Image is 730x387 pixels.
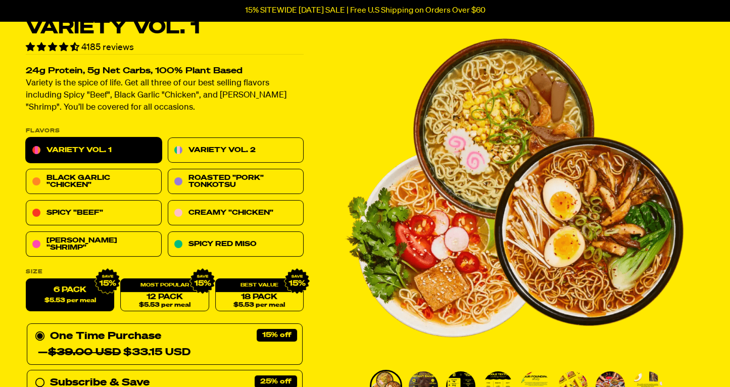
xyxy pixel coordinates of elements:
[94,268,121,295] img: IMG_9632.png
[81,43,134,52] span: 4185 reviews
[35,328,295,361] div: One Time Purchase
[26,128,304,134] p: Flavors
[215,279,303,312] a: 18 Pack$5.53 per meal
[168,138,304,163] a: Variety Vol. 2
[26,78,304,114] p: Variety is the spice of life. Get all three of our best selling flavors including Spicy "Beef", B...
[345,18,684,358] li: 1 of 8
[283,268,310,295] img: IMG_9632.png
[168,169,304,195] a: Roasted "Pork" Tonkotsu
[189,268,215,295] img: IMG_9632.png
[26,169,162,195] a: Black Garlic "Chicken"
[26,201,162,226] a: Spicy "Beef"
[168,232,304,257] a: Spicy Red Miso
[345,18,684,358] img: Variety Vol. 1
[26,279,114,312] label: 6 Pack
[26,138,162,163] a: Variety Vol. 1
[44,298,95,304] span: $5.53 per meal
[26,232,162,257] a: [PERSON_NAME] "Shrimp"
[345,18,684,358] div: PDP main carousel
[168,201,304,226] a: Creamy "Chicken"
[26,269,304,275] label: Size
[138,302,190,309] span: $5.53 per meal
[26,18,304,37] h1: Variety Vol. 1
[233,302,285,309] span: $5.53 per meal
[38,345,190,361] div: — $33.15 USD
[26,43,81,52] span: 4.55 stars
[245,6,485,15] p: 15% SITEWIDE [DATE] SALE | Free U.S Shipping on Orders Over $60
[120,279,209,312] a: 12 Pack$5.53 per meal
[48,348,121,358] del: $39.00 USD
[26,67,304,76] h2: 24g Protein, 5g Net Carbs, 100% Plant Based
